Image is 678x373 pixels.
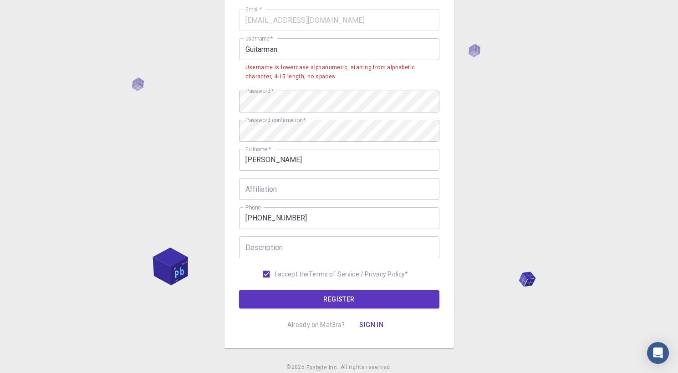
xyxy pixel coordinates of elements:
label: Fullname [245,145,271,153]
button: REGISTER [239,290,439,308]
label: Password [245,87,274,95]
label: Password confirmation [245,116,306,124]
div: Open Intercom Messenger [647,342,669,364]
label: username [245,35,273,42]
p: Terms of Service / Privacy Policy * [309,270,408,279]
a: Terms of Service / Privacy Policy* [309,270,408,279]
span: © 2025 [286,363,306,372]
div: Username is lowercase alphanumeric, starting from alphabetic character, 4-15 length, no spaces [245,63,433,82]
span: Exabyte Inc. [306,364,339,371]
button: Sign in [352,316,391,334]
span: I accept the [275,270,309,279]
label: Email [245,5,262,13]
p: Already on Mat3ra? [287,320,345,329]
label: Phone [245,204,261,211]
span: All rights reserved. [341,363,392,372]
a: Exabyte Inc. [306,363,339,373]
